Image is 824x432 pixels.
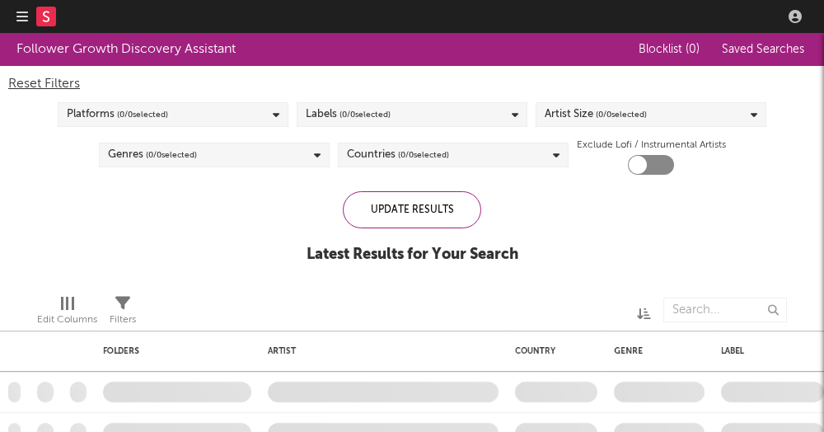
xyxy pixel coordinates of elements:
span: ( 0 / 0 selected) [596,105,647,124]
div: Folders [103,346,227,356]
div: Follower Growth Discovery Assistant [16,40,236,59]
div: Edit Columns [37,310,97,330]
div: Platforms [67,105,168,124]
span: ( 0 / 0 selected) [117,105,168,124]
div: Country [515,346,589,356]
div: Genres [108,145,197,165]
div: Genre [614,346,696,356]
div: Edit Columns [37,289,97,337]
div: Latest Results for Your Search [307,245,518,265]
span: ( 0 / 0 selected) [146,145,197,165]
input: Search... [663,298,787,322]
div: Filters [110,289,136,337]
div: Label [721,346,816,356]
div: Reset Filters [8,74,816,94]
div: Filters [110,310,136,330]
div: Artist [268,346,490,356]
span: Saved Searches [722,44,808,55]
span: ( 0 / 0 selected) [398,145,449,165]
div: Labels [306,105,391,124]
div: Update Results [343,191,481,228]
span: ( 0 / 0 selected) [339,105,391,124]
label: Exclude Lofi / Instrumental Artists [577,135,726,155]
div: Artist Size [545,105,647,124]
div: Countries [347,145,449,165]
span: Blocklist [639,44,700,55]
button: Saved Searches [717,43,808,56]
span: ( 0 ) [686,44,700,55]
